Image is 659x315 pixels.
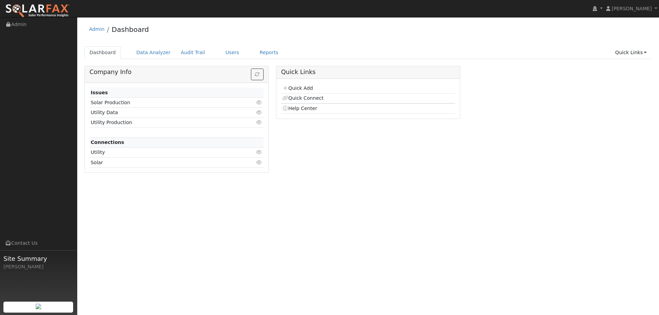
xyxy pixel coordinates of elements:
i: Click to view [256,120,263,125]
td: Solar [90,158,235,168]
a: Reports [255,46,284,59]
td: Utility Data [90,108,235,118]
i: Click to view [256,160,263,165]
a: Dashboard [84,46,121,59]
img: SolarFax [5,4,70,18]
img: retrieve [36,304,41,309]
i: Click to view [256,150,263,155]
a: Help Center [282,106,317,111]
a: Quick Connect [282,95,323,101]
a: Users [220,46,244,59]
a: Admin [89,26,105,32]
td: Solar Production [90,98,235,108]
i: Click to view [256,110,263,115]
a: Quick Add [282,85,313,91]
a: Audit Trail [176,46,210,59]
a: Dashboard [112,25,149,34]
strong: Connections [91,140,124,145]
h5: Quick Links [281,69,455,76]
i: Click to view [256,100,263,105]
span: Site Summary [3,254,73,263]
strong: Issues [91,90,108,95]
td: Utility Production [90,118,235,128]
h5: Company Info [90,69,264,76]
a: Data Analyzer [131,46,176,59]
div: [PERSON_NAME] [3,263,73,270]
a: Quick Links [610,46,652,59]
td: Utility [90,147,235,157]
span: [PERSON_NAME] [612,6,652,11]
